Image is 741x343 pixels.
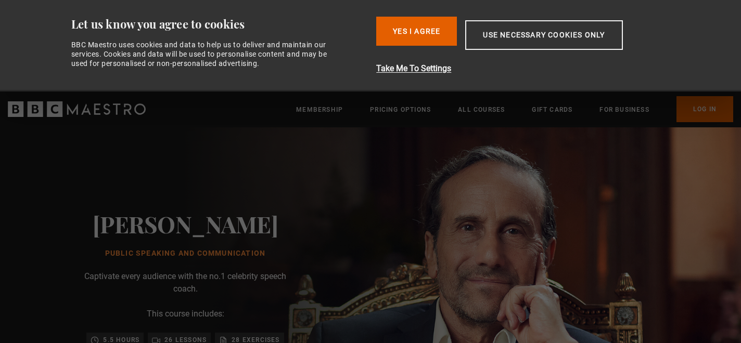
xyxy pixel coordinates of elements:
[465,20,622,50] button: Use necessary cookies only
[8,101,146,117] svg: BBC Maestro
[93,249,278,258] h1: Public Speaking and Communication
[676,96,733,122] a: Log In
[370,104,431,115] a: Pricing Options
[296,96,733,122] nav: Primary
[458,104,505,115] a: All Courses
[93,210,278,237] h2: [PERSON_NAME]
[376,17,457,46] button: Yes I Agree
[532,104,572,115] a: Gift Cards
[71,40,339,69] div: BBC Maestro uses cookies and data to help us to deliver and maintain our services. Cookies and da...
[599,104,649,115] a: For business
[376,62,678,75] button: Take Me To Settings
[296,104,343,115] a: Membership
[81,270,289,295] p: Captivate every audience with the no.1 celebrity speech coach.
[71,17,368,32] div: Let us know you agree to cookies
